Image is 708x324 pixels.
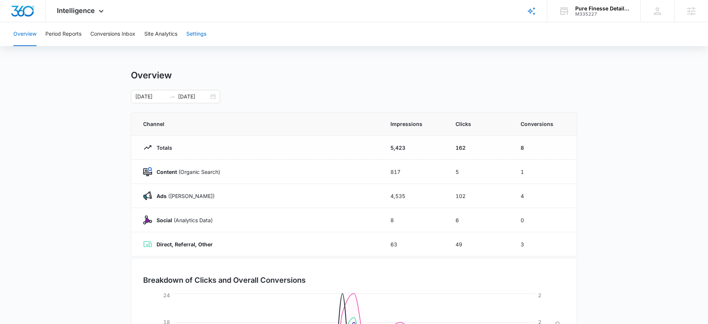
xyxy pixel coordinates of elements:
input: End date [178,93,209,101]
strong: Ads [157,193,167,199]
td: 8 [512,136,577,160]
td: 49 [447,232,512,256]
div: account id [575,12,630,17]
img: Social [143,216,152,224]
td: 8 [382,208,447,232]
button: Period Reports [45,22,81,46]
td: 817 [382,160,447,184]
td: 102 [447,184,512,208]
td: 4 [512,184,577,208]
td: 4,535 [382,184,447,208]
span: swap-right [169,94,175,100]
strong: Content [157,169,177,175]
strong: Direct, Referral, Other [157,241,213,247]
h3: Breakdown of Clicks and Overall Conversions [143,275,306,286]
button: Overview [13,22,36,46]
td: 0 [512,208,577,232]
tspan: 24 [163,292,170,298]
p: ([PERSON_NAME]) [152,192,215,200]
td: 63 [382,232,447,256]
td: 3 [512,232,577,256]
span: Conversions [521,120,565,128]
button: Conversions Inbox [90,22,135,46]
button: Settings [186,22,206,46]
span: Impressions [390,120,438,128]
tspan: 2 [538,292,541,298]
span: to [169,94,175,100]
p: (Analytics Data) [152,216,213,224]
h1: Overview [131,70,172,81]
td: 6 [447,208,512,232]
span: Channel [143,120,373,128]
strong: Social [157,217,172,223]
td: 162 [447,136,512,160]
div: account name [575,6,630,12]
img: Ads [143,191,152,200]
input: Start date [135,93,166,101]
img: Content [143,167,152,176]
span: Intelligence [57,7,95,14]
td: 1 [512,160,577,184]
button: Site Analytics [144,22,177,46]
td: 5,423 [382,136,447,160]
td: 5 [447,160,512,184]
p: (Organic Search) [152,168,220,176]
p: Totals [152,144,172,152]
span: Clicks [456,120,503,128]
